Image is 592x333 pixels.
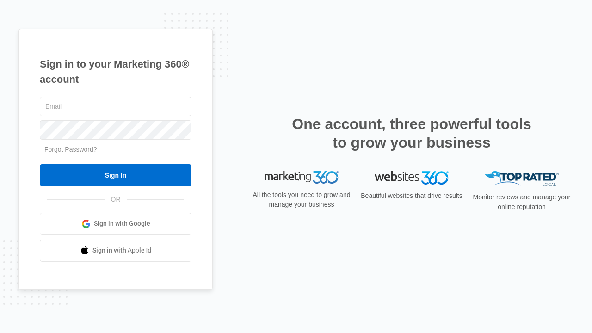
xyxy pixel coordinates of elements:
[485,171,559,186] img: Top Rated Local
[40,213,191,235] a: Sign in with Google
[470,192,573,212] p: Monitor reviews and manage your online reputation
[375,171,449,185] img: Websites 360
[40,240,191,262] a: Sign in with Apple Id
[94,219,150,228] span: Sign in with Google
[360,191,463,201] p: Beautiful websites that drive results
[105,195,127,204] span: OR
[40,164,191,186] input: Sign In
[289,115,534,152] h2: One account, three powerful tools to grow your business
[40,97,191,116] input: Email
[92,246,152,255] span: Sign in with Apple Id
[40,56,191,87] h1: Sign in to your Marketing 360® account
[250,190,353,210] p: All the tools you need to grow and manage your business
[265,171,339,184] img: Marketing 360
[44,146,97,153] a: Forgot Password?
